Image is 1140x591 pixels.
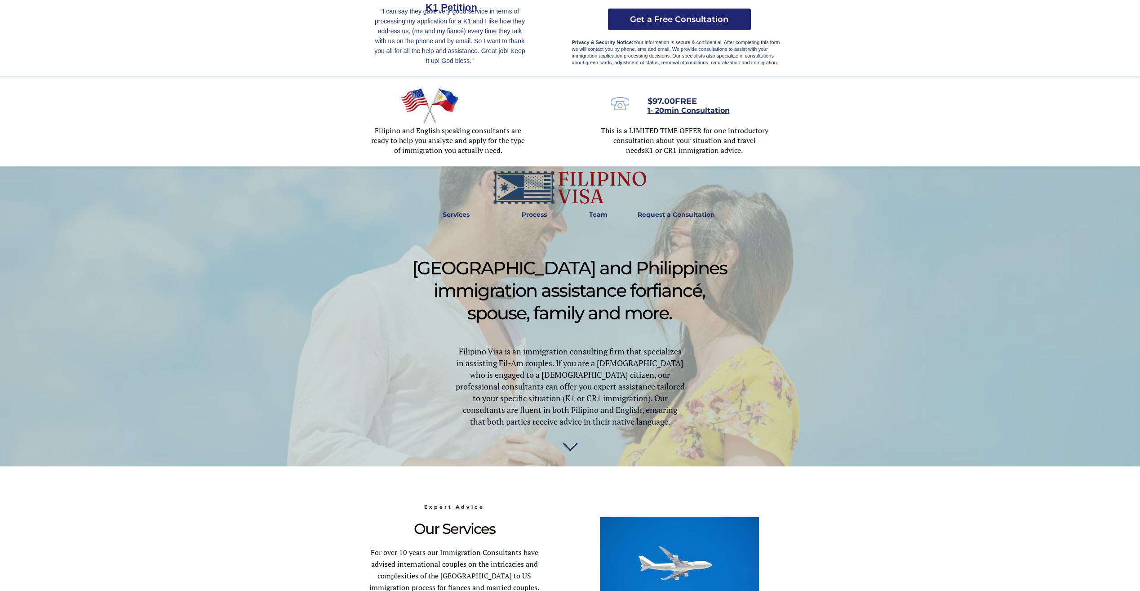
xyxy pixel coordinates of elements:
[648,96,697,106] span: FREE
[373,6,528,66] p: “I can say they gave very good service in terms of processing my application for a K1 and I like ...
[608,9,751,30] button: Get a Free Consultation
[583,205,613,225] a: Team
[648,96,675,106] s: $97.00
[412,257,727,324] span: [GEOGRAPHIC_DATA] and Philippines immigration assistance for , spouse, family and more.
[589,210,608,219] strong: Team
[437,205,476,225] a: Services
[652,279,702,301] span: fiancé
[638,210,715,219] strong: Request a Consultation
[371,125,525,155] span: Filipino and English speaking consultants are ready to help you analyze and apply for the type of...
[424,504,484,510] span: Expert Advice
[648,106,730,115] span: 1- 20min Consultation
[572,40,634,45] strong: Privacy & Security Notice:
[414,520,495,537] span: Our Services
[572,40,780,65] span: Your information is secure & confidential. After completing this form we will contact you by phon...
[601,125,768,155] span: This is a LIMITED TIME OFFER for one introductory consultation about your situation and travel needs
[645,145,743,155] span: K1 or CR1 immigration advice.
[443,210,470,219] strong: Services
[517,205,551,225] a: Process
[456,346,685,427] span: Filipino Visa is an immigration consulting firm that specializes in assisting Fil-Am couples. If ...
[634,205,719,225] a: Request a Consultation
[648,107,730,114] a: 1- 20min Consultation
[522,210,547,219] strong: Process
[608,14,751,24] span: Get a Free Consultation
